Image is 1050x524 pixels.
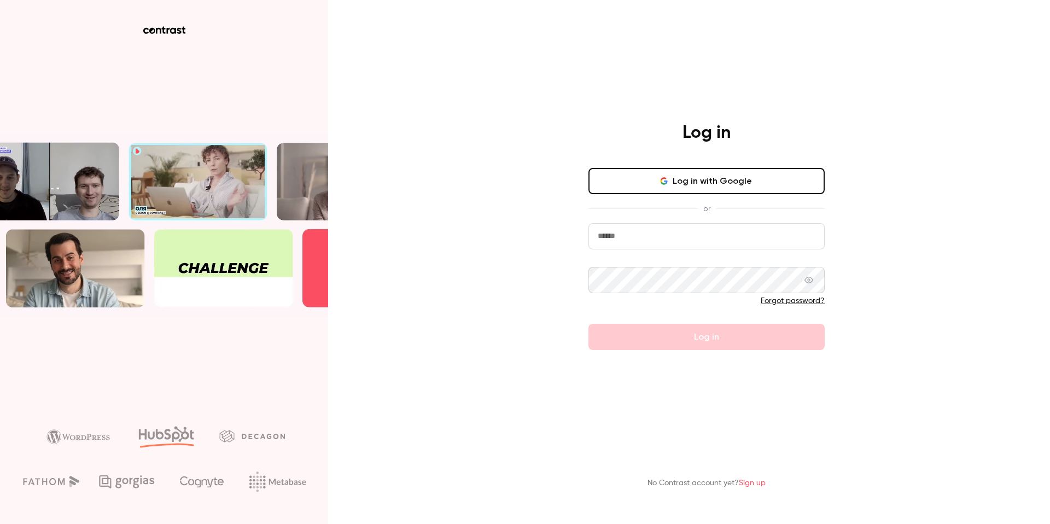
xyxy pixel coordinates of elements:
h4: Log in [682,122,731,144]
span: or [698,203,716,214]
p: No Contrast account yet? [647,478,766,489]
a: Sign up [739,479,766,487]
a: Forgot password? [761,297,825,305]
img: decagon [219,430,285,442]
button: Log in with Google [588,168,825,194]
